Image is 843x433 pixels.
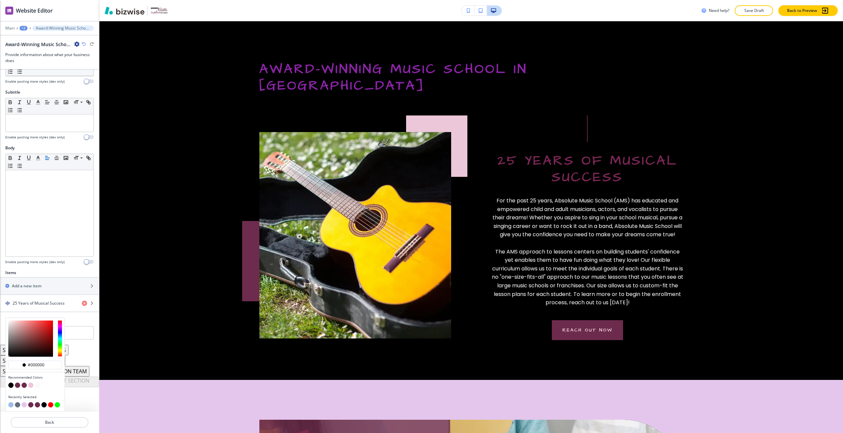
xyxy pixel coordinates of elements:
[5,89,20,95] h2: Subtitle
[5,79,65,84] h4: Enable pasting more styles (dev only)
[12,283,41,289] h2: Add a new item
[5,301,10,306] img: Drag
[787,8,817,14] p: Back to Preview
[36,26,90,31] p: Award-Winning Music School in [GEOGRAPHIC_DATA]
[5,41,72,48] h2: Award-Winning Music School in [GEOGRAPHIC_DATA]
[778,5,838,16] button: Back to Preview
[20,26,27,31] button: +2
[5,52,94,64] h3: Provide information about what your business does
[105,7,144,15] img: Bizwise Logo
[735,5,773,16] button: Save Draft
[5,26,15,31] button: Main
[11,417,88,428] button: Back
[497,152,684,186] span: 25 Years of Musical Success
[709,8,729,14] h3: Need help?
[8,395,62,399] h4: Recently Selected
[259,60,534,95] span: Award-Winning Music School in [GEOGRAPHIC_DATA]
[150,7,168,14] img: Your Logo
[492,248,683,307] p: The AMS approach to lessons centers on building students' confidence yet enables them to have fun...
[32,26,94,31] button: Award-Winning Music School in [GEOGRAPHIC_DATA]
[5,145,15,151] h2: Body
[5,259,65,264] h4: Enable pasting more styles (dev only)
[552,320,623,340] button: REACH OUT NOW
[13,300,65,306] h4: 25 Years of Musical Success
[5,270,16,276] h2: Items
[5,7,13,15] img: editor icon
[743,8,764,14] p: Save Draft
[492,196,683,239] p: For the past 25 years, Absolute Music School (AMS) has educated and empowered child and adult mus...
[8,375,62,380] h4: Recommended Colors
[5,318,65,324] h2: Any Color (dev only, be careful!)
[16,7,53,15] h2: Website Editor
[5,135,65,140] h4: Enable pasting more styles (dev only)
[11,419,88,425] p: Back
[259,132,451,338] img: 03468133a897b2fa70e14a790ee29259.webp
